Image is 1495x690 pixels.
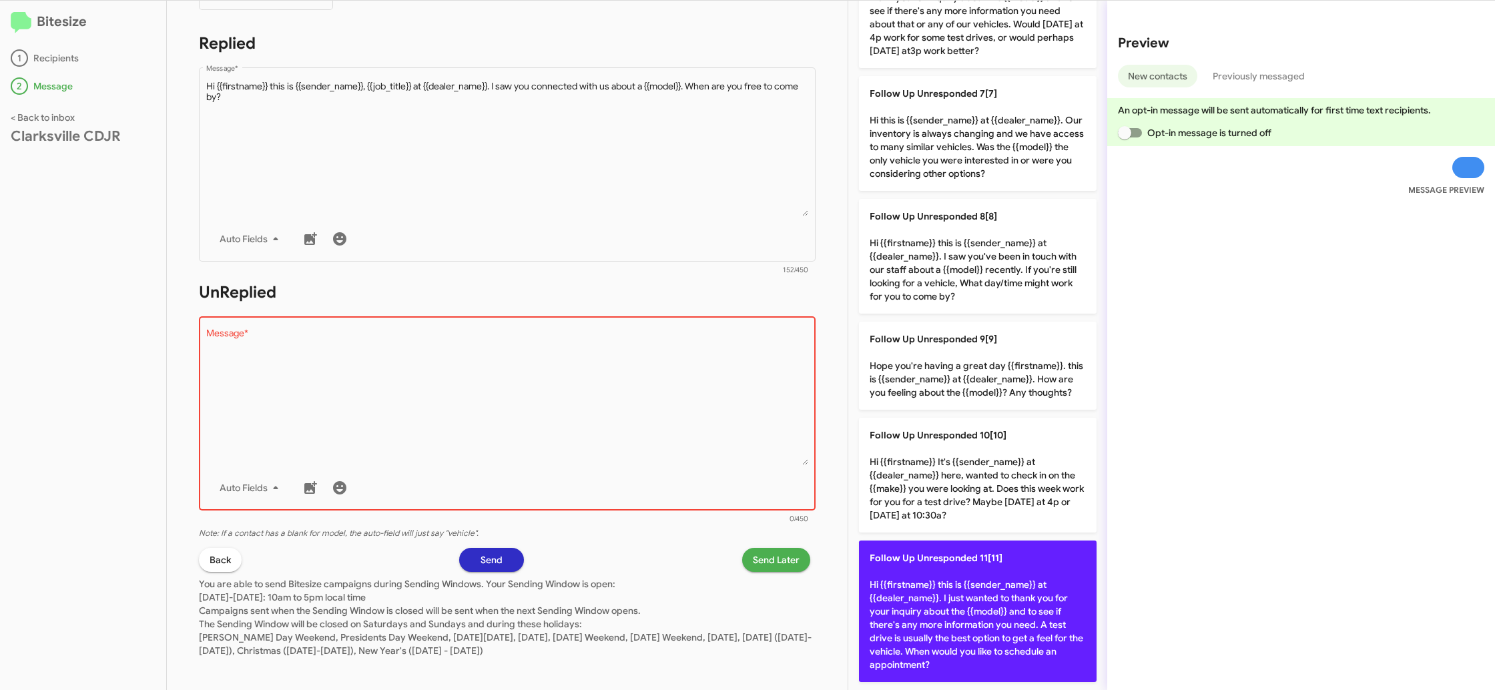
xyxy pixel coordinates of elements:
p: Hi {{firstname}} It's {{sender_name}} at {{dealer_name}} here, wanted to check in on the {{make}}... [859,418,1097,533]
button: Auto Fields [209,476,294,500]
span: Follow Up Unresponded 7[7] [870,87,997,99]
span: Auto Fields [220,476,284,500]
span: Previously messaged [1213,65,1305,87]
button: Back [199,548,242,572]
span: New contacts [1128,65,1187,87]
h2: Preview [1118,33,1484,54]
a: < Back to inbox [11,111,75,123]
button: Send Later [742,548,810,572]
span: Opt-in message is turned off [1147,125,1271,141]
div: 1 [11,49,28,67]
mat-hint: 152/450 [783,266,808,274]
span: Send [481,548,503,572]
span: Follow Up Unresponded 9[9] [870,333,997,345]
button: Auto Fields [209,227,294,251]
h1: UnReplied [199,282,816,303]
mat-hint: 0/450 [790,515,808,523]
img: logo-minimal.svg [11,12,31,33]
div: 2 [11,77,28,95]
span: Auto Fields [220,227,284,251]
div: Recipients [11,49,156,67]
h2: Bitesize [11,11,156,33]
p: An opt-in message will be sent automatically for first time text recipients. [1118,103,1484,117]
span: You are able to send Bitesize campaigns during Sending Windows. Your Sending Window is open: [DAT... [199,578,812,657]
button: New contacts [1118,65,1197,87]
p: Hi {{firstname}} this is {{sender_name}} at {{dealer_name}}. I saw you've been in touch with our ... [859,199,1097,314]
span: Follow Up Unresponded 8[8] [870,210,997,222]
p: Hi {{firstname}} this is {{sender_name}} at {{dealer_name}}. I just wanted to thank you for your ... [859,541,1097,682]
i: Note: If a contact has a blank for model, the auto-field will just say "vehicle". [199,528,479,539]
small: MESSAGE PREVIEW [1408,184,1484,197]
span: Follow Up Unresponded 10[10] [870,429,1006,441]
div: Clarksville CDJR [11,129,156,143]
span: Follow Up Unresponded 11[11] [870,552,1002,564]
h1: Replied [199,33,816,54]
span: Send Later [753,548,800,572]
div: Message [11,77,156,95]
span: Back [210,548,231,572]
button: Send [459,548,524,572]
button: Previously messaged [1203,65,1315,87]
p: Hope you're having a great day {{firstname}}. this is {{sender_name}} at {{dealer_name}}. How are... [859,322,1097,410]
p: Hi this is {{sender_name}} at {{dealer_name}}. Our inventory is always changing and we have acces... [859,76,1097,191]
